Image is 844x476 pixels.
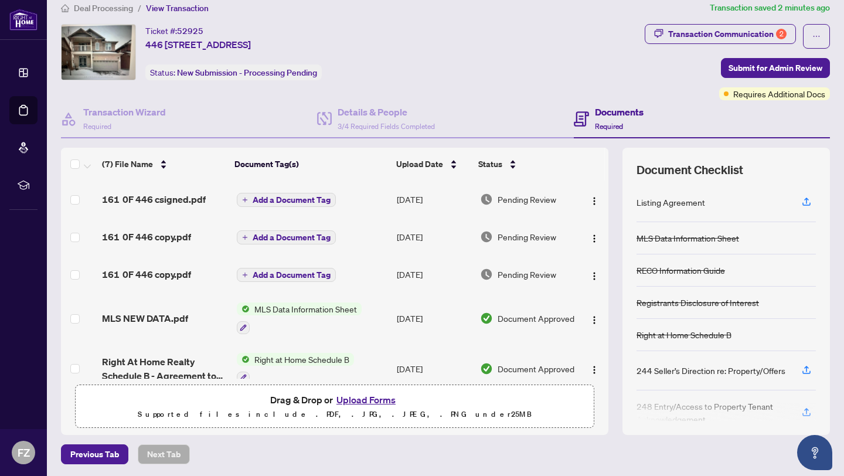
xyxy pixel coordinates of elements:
span: plus [242,197,248,203]
img: Logo [590,315,599,325]
li: / [138,1,141,15]
span: Add a Document Tag [253,271,331,279]
span: Document Approved [498,362,574,375]
span: 161 0F 446 copy.pdf [102,230,191,244]
span: 3/4 Required Fields Completed [338,122,435,131]
button: Previous Tab [61,444,128,464]
th: Status [474,148,576,181]
button: Open asap [797,435,832,470]
span: plus [242,272,248,278]
span: Pending Review [498,193,556,206]
span: Previous Tab [70,445,119,464]
div: Registrants Disclosure of Interest [637,296,759,309]
span: Submit for Admin Review [729,59,822,77]
img: Document Status [480,230,493,243]
span: Deal Processing [74,3,133,13]
div: RECO Information Guide [637,264,725,277]
span: (7) File Name [102,158,153,171]
button: Transaction Communication2 [645,24,796,44]
button: Logo [585,227,604,246]
span: plus [242,234,248,240]
button: Add a Document Tag [237,192,336,208]
img: IMG-W12400258_1.jpg [62,25,135,80]
span: Requires Additional Docs [733,87,825,100]
img: Document Status [480,312,493,325]
img: Logo [590,271,599,281]
span: Required [595,122,623,131]
img: Status Icon [237,353,250,366]
article: Transaction saved 2 minutes ago [710,1,830,15]
div: Right at Home Schedule B [637,328,731,341]
th: Upload Date [392,148,474,181]
td: [DATE] [392,344,475,394]
button: Submit for Admin Review [721,58,830,78]
button: Next Tab [138,444,190,464]
span: home [61,4,69,12]
span: Document Checklist [637,162,743,178]
td: [DATE] [392,181,475,218]
button: Status IconMLS Data Information Sheet [237,302,362,334]
button: Add a Document Tag [237,268,336,282]
span: MLS NEW DATA.pdf [102,311,188,325]
span: MLS Data Information Sheet [250,302,362,315]
span: Add a Document Tag [253,233,331,242]
img: Status Icon [237,302,250,315]
div: 244 Seller’s Direction re: Property/Offers [637,364,785,377]
button: Logo [585,309,604,328]
img: Document Status [480,268,493,281]
button: Logo [585,359,604,378]
img: logo [9,9,38,30]
td: [DATE] [392,218,475,256]
button: Logo [585,265,604,284]
img: Document Status [480,362,493,375]
div: Status: [145,64,322,80]
span: 161 0F 446 copy.pdf [102,267,191,281]
button: Add a Document Tag [237,230,336,244]
span: View Transaction [146,3,209,13]
span: Drag & Drop or [270,392,399,407]
img: Logo [590,196,599,206]
span: Drag & Drop orUpload FormsSupported files include .PDF, .JPG, .JPEG, .PNG under25MB [76,385,594,429]
span: Pending Review [498,230,556,243]
th: Document Tag(s) [230,148,392,181]
span: Required [83,122,111,131]
button: Status IconRight at Home Schedule B [237,353,354,385]
span: FZ [18,444,30,461]
button: Logo [585,190,604,209]
img: Document Status [480,193,493,206]
p: Supported files include .PDF, .JPG, .JPEG, .PNG under 25 MB [83,407,587,421]
button: Upload Forms [333,392,399,407]
th: (7) File Name [97,148,230,181]
span: 446 [STREET_ADDRESS] [145,38,251,52]
td: [DATE] [392,256,475,293]
span: Pending Review [498,268,556,281]
span: Right At Home Realty Schedule B - Agreement to Lease - Residential 1 1.pdf [102,355,227,383]
span: ellipsis [812,32,821,40]
span: 161 0F 446 csigned.pdf [102,192,206,206]
h4: Transaction Wizard [83,105,166,119]
div: 2 [776,29,787,39]
img: Logo [590,365,599,375]
h4: Documents [595,105,644,119]
span: Document Approved [498,312,574,325]
div: 248 Entry/Access to Property Tenant Acknowledgement [637,400,788,426]
div: Listing Agreement [637,196,705,209]
div: Transaction Communication [668,25,787,43]
span: Add a Document Tag [253,196,331,204]
td: [DATE] [392,293,475,344]
button: Add a Document Tag [237,193,336,207]
h4: Details & People [338,105,435,119]
img: Logo [590,234,599,243]
span: Status [478,158,502,171]
div: Ticket #: [145,24,203,38]
span: Upload Date [396,158,443,171]
span: Right at Home Schedule B [250,353,354,366]
span: 52925 [177,26,203,36]
div: MLS Data Information Sheet [637,232,739,244]
span: New Submission - Processing Pending [177,67,317,78]
button: Add a Document Tag [237,267,336,283]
